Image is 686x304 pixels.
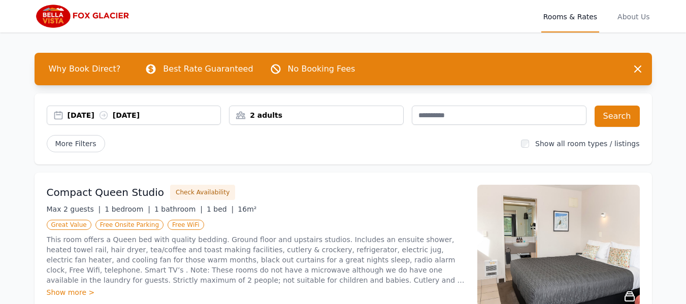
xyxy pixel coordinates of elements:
[154,205,203,213] span: 1 bathroom |
[47,234,465,285] p: This room offers a Queen bed with quality bedding. Ground floor and upstairs studios. Includes an...
[230,110,403,120] div: 2 adults
[68,110,221,120] div: [DATE] [DATE]
[207,205,234,213] span: 1 bed |
[163,63,253,75] p: Best Rate Guaranteed
[47,205,101,213] span: Max 2 guests |
[535,140,639,148] label: Show all room types / listings
[170,185,235,200] button: Check Availability
[41,59,129,79] span: Why Book Direct?
[595,106,640,127] button: Search
[47,287,465,297] div: Show more >
[47,135,105,152] span: More Filters
[105,205,150,213] span: 1 bedroom |
[47,220,91,230] span: Great Value
[47,185,165,199] h3: Compact Queen Studio
[95,220,164,230] span: Free Onsite Parking
[168,220,204,230] span: Free WiFi
[35,4,133,28] img: Bella Vista Fox Glacier
[238,205,256,213] span: 16m²
[288,63,355,75] p: No Booking Fees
